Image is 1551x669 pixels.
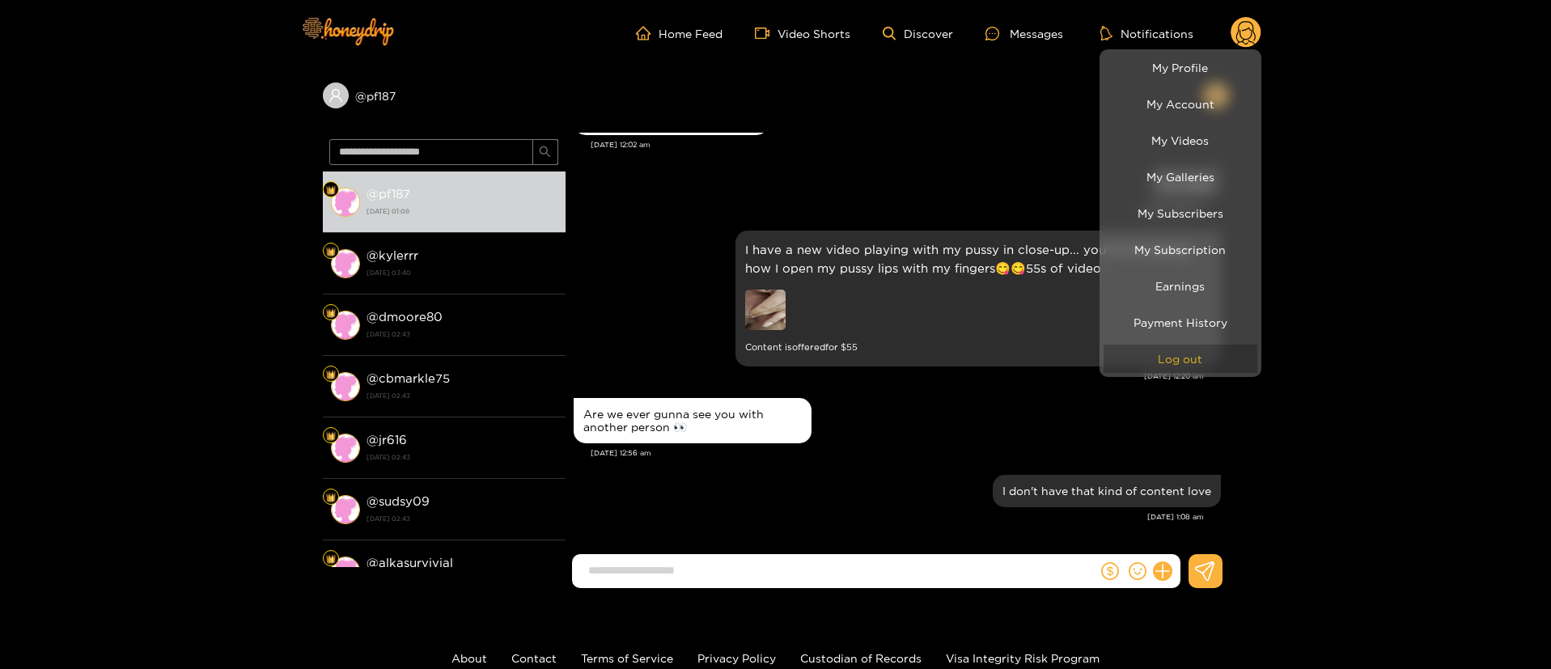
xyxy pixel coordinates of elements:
a: My Galleries [1104,163,1257,191]
a: Earnings [1104,272,1257,300]
a: My Account [1104,90,1257,118]
a: My Subscription [1104,235,1257,264]
a: Payment History [1104,308,1257,337]
a: My Profile [1104,53,1257,82]
button: Log out [1104,345,1257,373]
a: My Videos [1104,126,1257,155]
a: My Subscribers [1104,199,1257,227]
